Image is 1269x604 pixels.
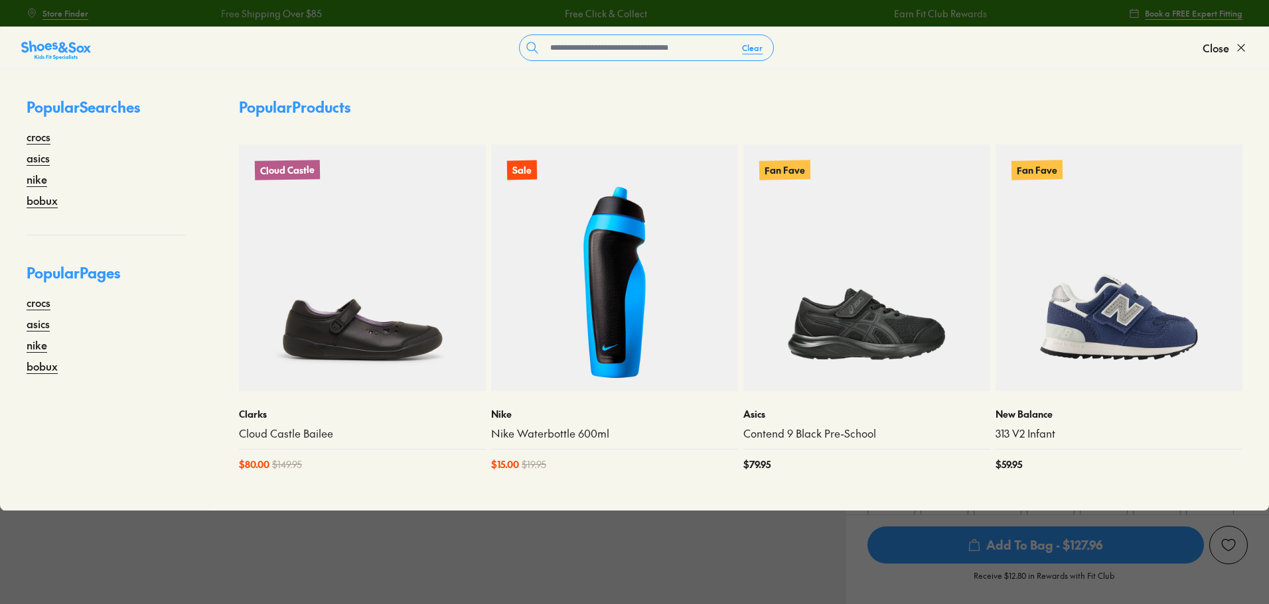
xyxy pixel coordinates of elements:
[743,426,990,441] a: Contend 9 Black Pre-School
[272,457,302,471] span: $ 149.95
[27,316,50,332] a: asics
[1145,7,1242,19] span: Book a FREE Expert Fitting
[996,426,1242,441] a: 313 V2 Infant
[239,457,269,471] span: $ 80.00
[974,570,1114,593] p: Receive $12.80 in Rewards with Fit Club
[21,37,91,58] a: Shoes &amp; Sox
[27,150,50,166] a: asics
[13,515,66,564] iframe: Gorgias live chat messenger
[743,145,990,391] a: Fan Fave
[217,7,318,21] a: Free Shipping Over $85
[27,294,50,310] a: crocs
[522,457,546,471] span: $ 19.95
[996,407,1242,421] p: New Balance
[731,36,773,60] button: Clear
[759,160,810,180] p: Fan Fave
[1203,40,1229,56] span: Close
[491,407,738,421] p: Nike
[255,160,320,180] p: Cloud Castle
[996,145,1242,391] a: Fan Fave
[1203,33,1248,62] button: Close
[27,337,47,353] a: nike
[743,457,771,471] span: $ 79.95
[890,7,983,21] a: Earn Fit Club Rewards
[239,407,486,421] p: Clarks
[27,358,58,374] a: bobux
[1129,1,1242,25] a: Book a FREE Expert Fitting
[561,7,643,21] a: Free Click & Collect
[1209,526,1248,564] button: Add to Wishlist
[507,160,537,180] p: Sale
[491,426,738,441] a: Nike Waterbottle 600ml
[239,426,486,441] a: Cloud Castle Bailee
[1011,160,1063,180] p: Fan Fave
[867,526,1204,564] button: Add To Bag - $127.96
[867,526,1204,564] span: Add To Bag - $127.96
[27,129,50,145] a: crocs
[239,96,350,118] p: Popular Products
[743,407,990,421] p: Asics
[42,7,88,19] span: Store Finder
[27,96,186,129] p: Popular Searches
[27,171,47,187] a: nike
[491,145,738,391] a: Sale
[27,192,58,208] a: bobux
[27,1,88,25] a: Store Finder
[21,40,91,61] img: SNS_Logo_Responsive.svg
[27,262,186,294] p: Popular Pages
[996,457,1022,471] span: $ 59.95
[491,457,519,471] span: $ 15.00
[239,145,486,391] a: Cloud Castle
